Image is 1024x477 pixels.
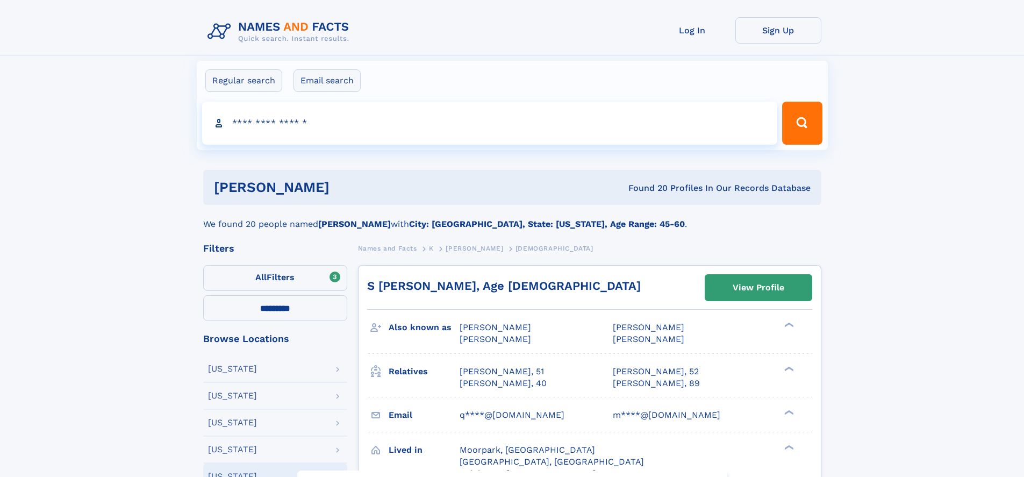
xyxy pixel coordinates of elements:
[208,418,257,427] div: [US_STATE]
[429,245,434,252] span: K
[202,102,778,145] input: search input
[460,378,547,389] a: [PERSON_NAME], 40
[389,318,460,337] h3: Also known as
[705,275,812,301] a: View Profile
[208,391,257,400] div: [US_STATE]
[460,366,544,378] a: [PERSON_NAME], 51
[733,275,784,300] div: View Profile
[358,241,417,255] a: Names and Facts
[446,245,503,252] span: [PERSON_NAME]
[782,409,794,416] div: ❯
[460,322,531,332] span: [PERSON_NAME]
[613,322,684,332] span: [PERSON_NAME]
[446,241,503,255] a: [PERSON_NAME]
[782,444,794,451] div: ❯
[293,69,361,92] label: Email search
[389,406,460,424] h3: Email
[479,182,811,194] div: Found 20 Profiles In Our Records Database
[205,69,282,92] label: Regular search
[203,205,821,231] div: We found 20 people named with .
[782,322,794,329] div: ❯
[208,365,257,373] div: [US_STATE]
[613,334,684,344] span: [PERSON_NAME]
[203,244,347,253] div: Filters
[318,219,391,229] b: [PERSON_NAME]
[613,366,699,378] a: [PERSON_NAME], 52
[208,445,257,454] div: [US_STATE]
[367,279,641,293] a: S [PERSON_NAME], Age [DEMOGRAPHIC_DATA]
[735,17,821,44] a: Sign Up
[782,102,822,145] button: Search Button
[255,272,267,282] span: All
[203,17,358,46] img: Logo Names and Facts
[613,378,700,389] a: [PERSON_NAME], 89
[203,265,347,291] label: Filters
[460,334,531,344] span: [PERSON_NAME]
[782,365,794,372] div: ❯
[203,334,347,344] div: Browse Locations
[389,441,460,459] h3: Lived in
[429,241,434,255] a: K
[649,17,735,44] a: Log In
[214,181,479,194] h1: [PERSON_NAME]
[460,445,595,455] span: Moorpark, [GEOGRAPHIC_DATA]
[515,245,593,252] span: [DEMOGRAPHIC_DATA]
[460,457,644,467] span: [GEOGRAPHIC_DATA], [GEOGRAPHIC_DATA]
[409,219,685,229] b: City: [GEOGRAPHIC_DATA], State: [US_STATE], Age Range: 45-60
[389,362,460,381] h3: Relatives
